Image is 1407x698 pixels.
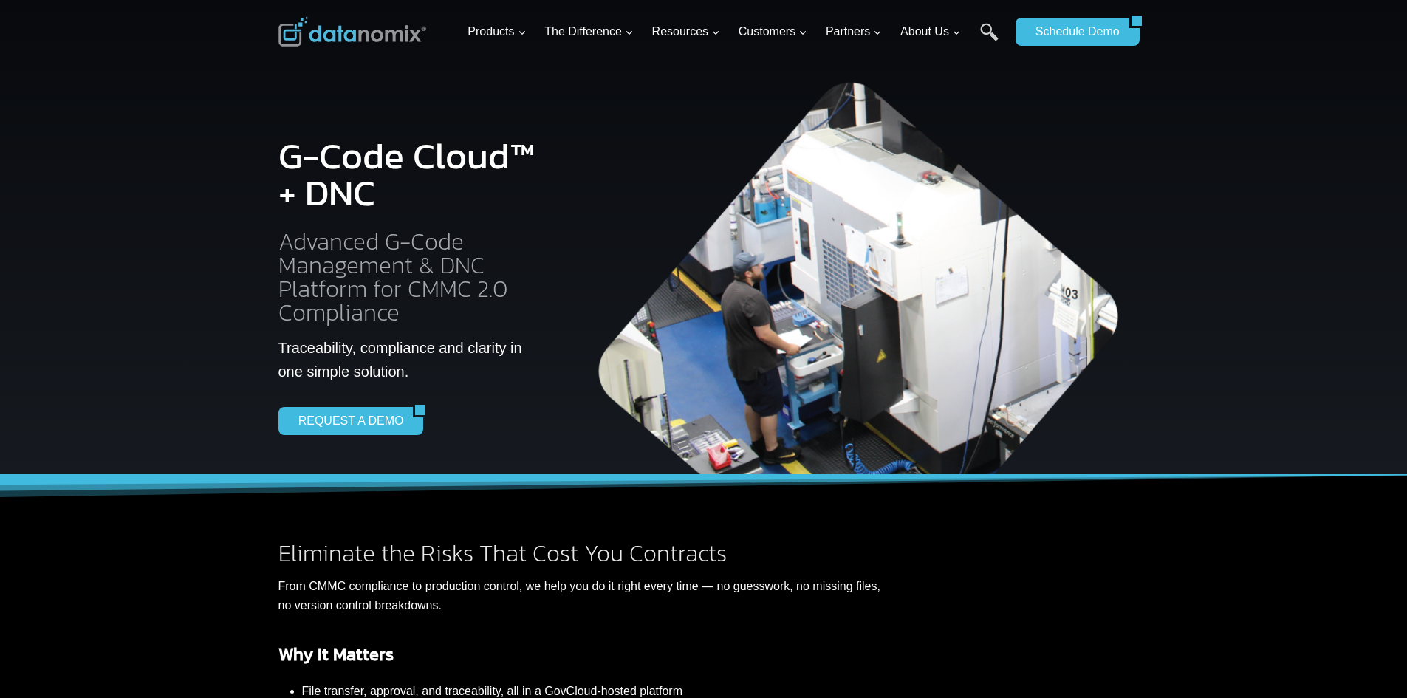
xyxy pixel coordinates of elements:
span: Resources [652,22,720,41]
span: Partners [826,22,882,41]
nav: Primary Navigation [462,8,1008,56]
a: Schedule Demo [1016,18,1129,46]
h2: Advanced G-Code Management & DNC Platform for CMMC 2.0 Compliance [278,230,542,324]
h2: Eliminate the Risks That Cost You Contracts [278,541,881,565]
strong: Why It Matters [278,641,394,667]
a: Search [980,23,999,56]
a: REQUEST A DEMO [278,407,414,435]
span: The Difference [544,22,634,41]
span: About Us [900,22,961,41]
span: Products [468,22,526,41]
p: From CMMC compliance to production control, we help you do it right every time — no guesswork, no... [278,577,881,615]
h1: G-Code Cloud™ + DNC [278,137,542,211]
p: Traceability, compliance and clarity in one simple solution. [278,336,542,383]
img: Datanomix [278,17,426,47]
span: Customers [739,22,807,41]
